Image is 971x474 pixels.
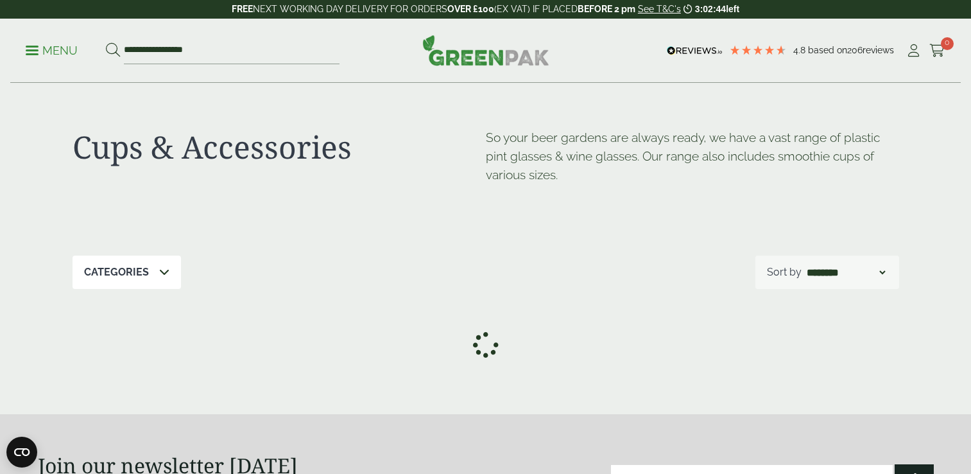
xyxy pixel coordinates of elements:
i: My Account [906,44,922,57]
select: Shop order [804,265,888,280]
h1: Cups & Accessories [73,128,486,166]
p: Menu [26,43,78,58]
span: 3:02:44 [695,4,726,14]
div: 4.79 Stars [729,44,787,56]
a: 0 [929,41,945,60]
span: 4.8 [793,45,808,55]
i: Cart [929,44,945,57]
span: 206 [847,45,863,55]
a: See T&C's [638,4,681,14]
span: 0 [941,37,954,50]
span: left [726,4,739,14]
p: Sort by [767,265,802,280]
span: reviews [863,45,894,55]
a: Menu [26,43,78,56]
strong: OVER £100 [447,4,494,14]
strong: BEFORE 2 pm [578,4,635,14]
p: Categories [84,265,149,280]
button: Open CMP widget [6,437,37,468]
p: So your beer gardens are always ready, we have a vast range of plastic pint glasses & wine glasse... [486,128,899,184]
span: Based on [808,45,847,55]
strong: FREE [232,4,253,14]
img: REVIEWS.io [667,46,723,55]
img: GreenPak Supplies [422,35,549,66]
